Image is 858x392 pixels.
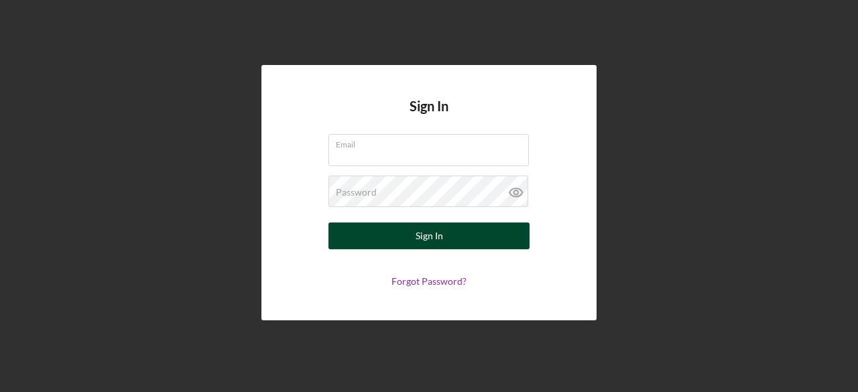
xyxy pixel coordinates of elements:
[416,222,443,249] div: Sign In
[336,135,529,149] label: Email
[391,275,467,287] a: Forgot Password?
[336,187,377,198] label: Password
[410,99,448,134] h4: Sign In
[328,222,530,249] button: Sign In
